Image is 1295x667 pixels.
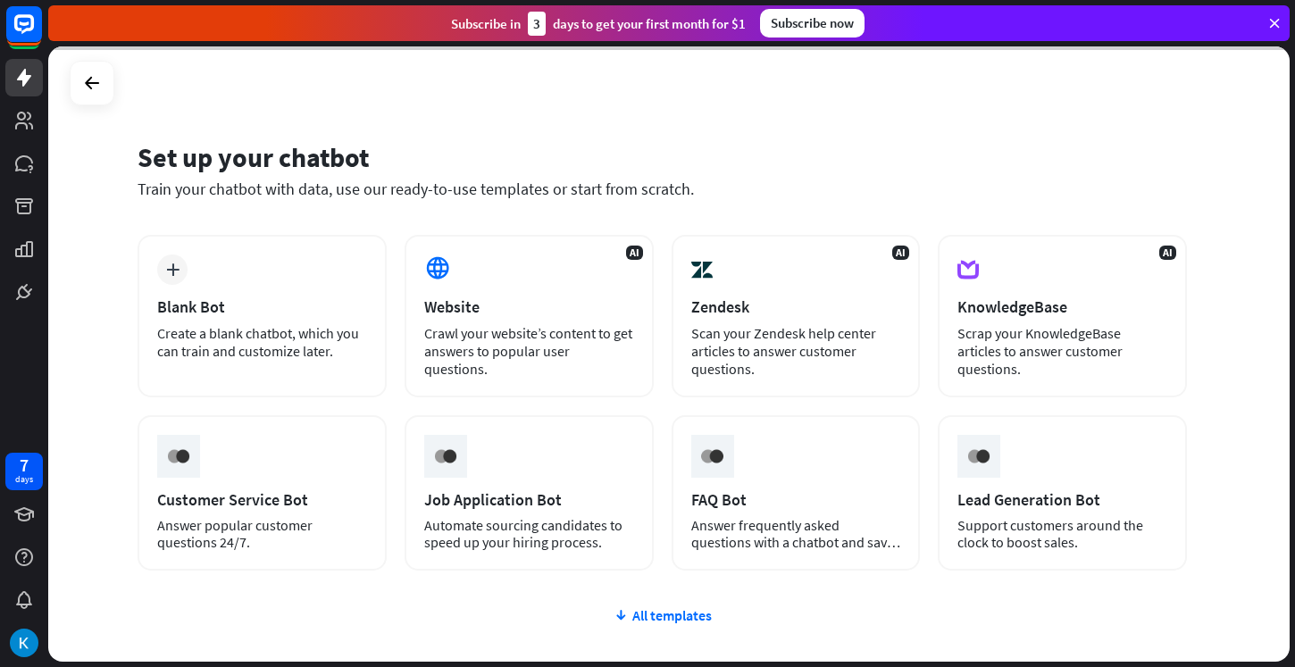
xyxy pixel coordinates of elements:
[528,12,546,36] div: 3
[15,473,33,486] div: days
[20,457,29,473] div: 7
[451,12,746,36] div: Subscribe in days to get your first month for $1
[5,453,43,490] a: 7 days
[760,9,865,38] div: Subscribe now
